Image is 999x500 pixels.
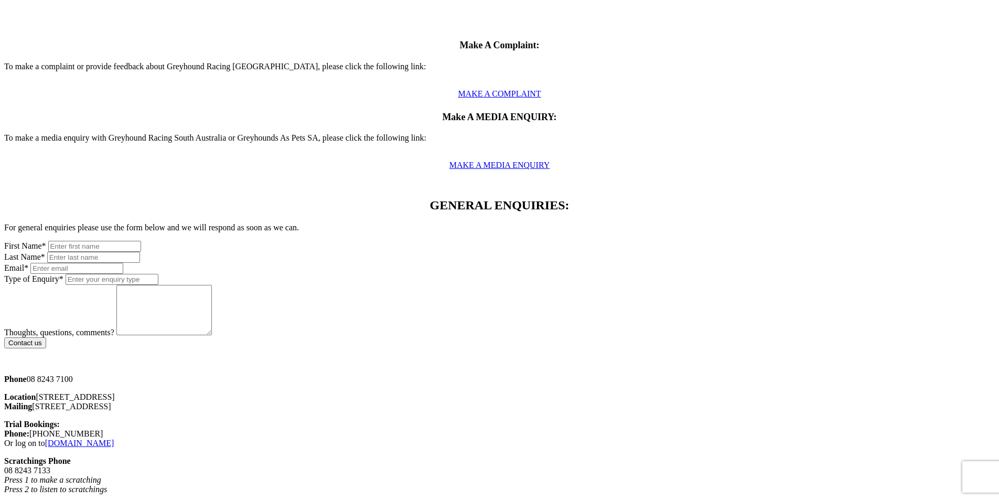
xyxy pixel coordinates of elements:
[47,252,140,263] input: Enter last name
[30,263,123,274] input: Enter email
[4,375,27,384] strong: Phone
[4,420,60,429] b: Trial Bookings:
[4,133,995,152] p: To make a media enquiry with Greyhound Racing South Australia or Greyhounds As Pets SA, please cl...
[458,89,541,98] a: MAKE A COMPLAINT
[449,161,550,169] a: MAKE A MEDIA ENQUIRY
[4,241,46,250] label: First Name
[4,62,995,81] p: To make a complaint or provide feedback about Greyhound Racing [GEOGRAPHIC_DATA], please click th...
[429,198,569,212] span: GENERAL ENQUIRIES:
[4,456,71,465] strong: Scratchings Phone
[4,420,995,448] p: [PHONE_NUMBER] Or log on to
[48,241,141,252] input: Enter first name
[4,392,36,401] strong: Location
[4,252,45,261] label: Last Name
[4,328,114,337] label: Thoughts, questions, comments?
[459,40,539,50] span: Make A Complaint:
[442,112,556,122] span: Make A MEDIA ENQUIRY:
[66,274,158,285] input: Enter your enquiry type
[4,263,30,272] label: Email
[4,392,995,411] p: [STREET_ADDRESS] [STREET_ADDRESS]
[45,439,114,448] a: [DOMAIN_NAME]
[4,475,107,494] em: Press 1 to make a scratching Press 2 to listen to scratchings
[4,429,29,438] strong: Phone:
[4,223,995,232] p: For general enquiries please use the form below and we will respond as soon as we can.
[4,402,32,411] strong: Mailing
[4,456,995,494] p: 08 8243 7133
[4,375,995,384] p: 08 8243 7100
[4,274,63,283] label: Type of Enquiry
[4,337,46,348] input: Contact us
